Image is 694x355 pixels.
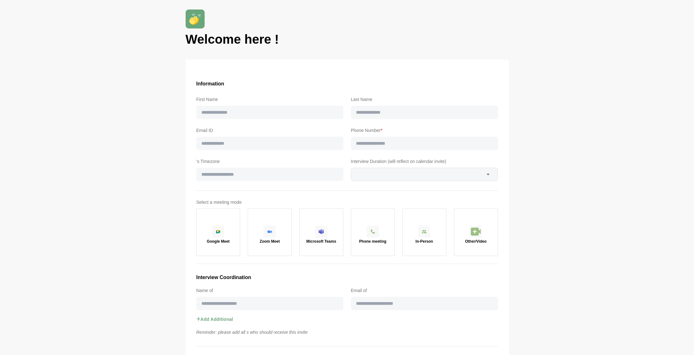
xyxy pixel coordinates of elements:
[196,198,498,206] label: Select a meeting mode
[196,80,498,88] h3: Information
[351,127,498,134] label: Phone Number
[196,127,343,134] label: Email ID
[196,287,343,294] label: Name of
[359,240,386,243] p: Phone meeting
[416,240,433,243] p: In-Person
[260,240,280,243] p: Zoom Meet
[207,240,230,243] p: Google Meet
[196,310,233,328] button: Add Additional
[196,158,343,165] label: 's Timezone
[351,287,498,294] label: Email of
[186,31,509,47] h1: Welcome here !
[351,158,498,165] label: Interview Duration (will reflect on calendar invite)
[351,96,498,103] label: Last Name
[465,240,487,243] p: Other/Video
[193,328,502,336] p: Reminder: please add all s who should receive this invite
[196,96,343,103] label: First Name
[196,273,498,282] h3: Interview Coordination
[306,240,336,243] p: Microsoft Teams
